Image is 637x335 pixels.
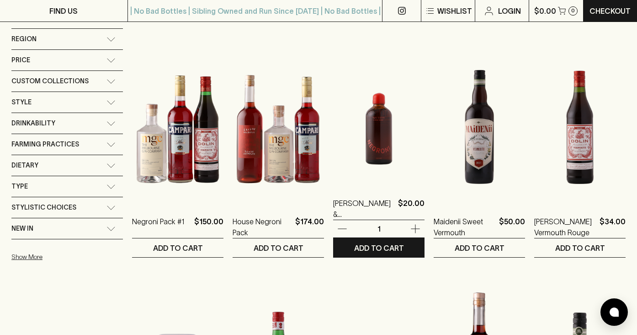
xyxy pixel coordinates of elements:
[434,42,525,202] img: Maidenii Sweet Vermouth
[132,238,223,257] button: ADD TO CART
[434,216,495,238] a: Maidenii Sweet Vermouth
[437,5,472,16] p: Wishlist
[534,42,626,202] img: Dolin Vermouth Rouge
[11,76,89,87] span: Custom Collections
[333,238,425,257] button: ADD TO CART
[499,216,525,238] p: $50.00
[194,216,223,238] p: $150.00
[11,218,123,239] div: New In
[333,24,425,184] img: Taylor & Smith Negroni Cocktail
[11,139,79,150] span: Farming Practices
[11,248,131,266] button: Show More
[534,216,596,238] a: [PERSON_NAME] Vermouth Rouge
[11,113,123,134] div: Drinkability
[11,202,76,213] span: Stylistic Choices
[368,224,390,234] p: 1
[11,33,37,45] span: Region
[600,216,626,238] p: $34.00
[589,5,631,16] p: Checkout
[153,243,203,254] p: ADD TO CART
[295,216,324,238] p: $174.00
[11,197,123,218] div: Stylistic Choices
[11,134,123,155] div: Farming Practices
[49,5,78,16] p: FIND US
[555,243,605,254] p: ADD TO CART
[534,5,556,16] p: $0.00
[233,42,324,202] img: House Negroni Pack
[11,118,55,129] span: Drinkability
[233,238,324,257] button: ADD TO CART
[233,216,292,238] a: House Negroni Pack
[534,238,626,257] button: ADD TO CART
[333,198,394,220] a: [PERSON_NAME] & [PERSON_NAME] [PERSON_NAME] Cocktail
[132,42,223,202] img: Negroni Pack #1
[11,176,123,197] div: Type
[571,8,575,13] p: 0
[11,160,38,171] span: Dietary
[11,97,32,108] span: Style
[398,198,425,220] p: $20.00
[11,92,123,113] div: Style
[132,216,185,238] a: Negroni Pack #1
[354,243,404,254] p: ADD TO CART
[11,71,123,92] div: Custom Collections
[11,29,123,49] div: Region
[434,238,525,257] button: ADD TO CART
[254,243,303,254] p: ADD TO CART
[610,308,619,317] img: bubble-icon
[455,243,504,254] p: ADD TO CART
[11,54,30,66] span: Price
[11,155,123,176] div: Dietary
[11,223,33,234] span: New In
[11,50,123,70] div: Price
[11,181,28,192] span: Type
[498,5,521,16] p: Login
